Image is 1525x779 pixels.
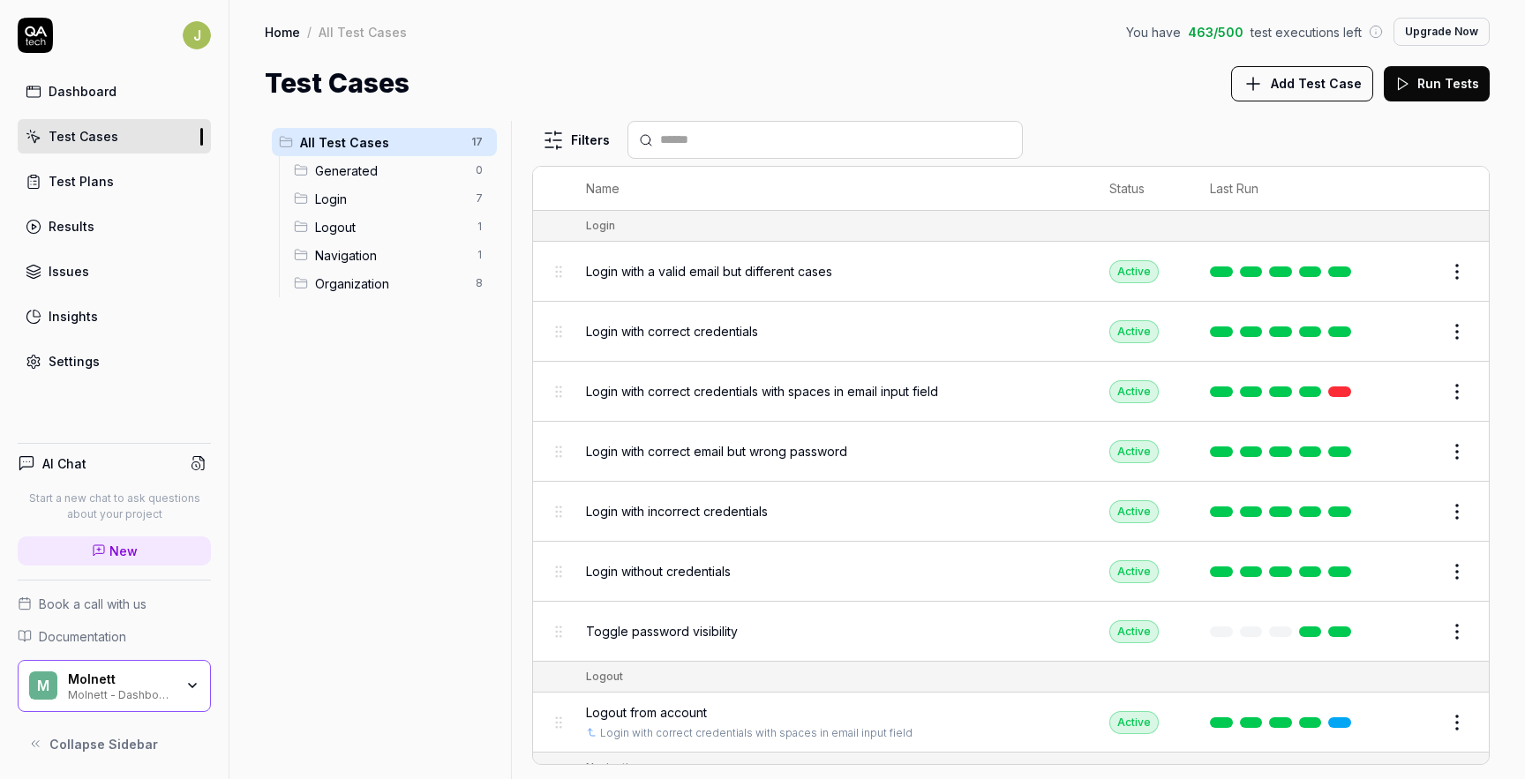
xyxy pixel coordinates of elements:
[287,184,497,213] div: Drag to reorderLogin7
[1394,18,1490,46] button: Upgrade Now
[464,131,490,153] span: 17
[49,262,89,281] div: Issues
[586,562,731,581] span: Login without credentials
[18,536,211,566] a: New
[469,244,490,266] span: 1
[68,686,174,700] div: Molnett - Dashboard
[315,218,465,236] span: Logout
[18,726,211,761] button: Collapse Sidebar
[49,172,114,191] div: Test Plans
[1126,23,1181,41] span: You have
[39,595,146,613] span: Book a call with us
[49,735,158,753] span: Collapse Sidebar
[49,217,94,236] div: Results
[315,246,465,265] span: Navigation
[533,242,1489,302] tr: Login with a valid email but different casesActive
[533,302,1489,362] tr: Login with correct credentialsActive
[18,254,211,288] a: Issues
[1092,167,1192,211] th: Status
[1231,66,1373,101] button: Add Test Case
[469,160,490,181] span: 0
[315,161,465,180] span: Generated
[1109,440,1159,463] div: Active
[533,693,1489,753] tr: Logout from accountLogin with correct credentials with spaces in email input fieldActive
[586,382,938,401] span: Login with correct credentials with spaces in email input field
[469,216,490,237] span: 1
[533,542,1489,602] tr: Login without credentialsActive
[265,64,409,103] h1: Test Cases
[1109,620,1159,643] div: Active
[18,344,211,378] a: Settings
[586,442,847,461] span: Login with correct email but wrong password
[49,127,118,146] div: Test Cases
[586,703,707,722] span: Logout from account
[18,209,211,243] a: Results
[1109,560,1159,583] div: Active
[315,274,465,293] span: Organization
[568,167,1092,211] th: Name
[287,241,497,269] div: Drag to reorderNavigation1
[1192,167,1376,211] th: Last Run
[1109,260,1159,283] div: Active
[39,627,126,646] span: Documentation
[1109,320,1159,343] div: Active
[586,622,738,640] span: Toggle password visibility
[307,23,312,41] div: /
[18,660,211,713] button: MMolnettMolnett - Dashboard
[18,627,211,646] a: Documentation
[18,491,211,522] p: Start a new chat to ask questions about your project
[586,760,642,775] div: Navigation
[533,482,1489,542] tr: Login with incorrect credentialsActive
[1188,23,1243,41] span: 463 / 500
[49,307,98,326] div: Insights
[533,362,1489,422] tr: Login with correct credentials with spaces in email input fieldActive
[586,322,758,341] span: Login with correct credentials
[1109,500,1159,523] div: Active
[287,213,497,241] div: Drag to reorderLogout1
[315,190,465,208] span: Login
[586,669,623,685] div: Logout
[42,454,86,473] h4: AI Chat
[469,273,490,294] span: 8
[183,21,211,49] span: J
[533,422,1489,482] tr: Login with correct email but wrong passwordActive
[183,18,211,53] button: J
[1271,74,1362,93] span: Add Test Case
[18,595,211,613] a: Book a call with us
[49,82,116,101] div: Dashboard
[586,262,832,281] span: Login with a valid email but different cases
[18,119,211,154] a: Test Cases
[533,602,1489,662] tr: Toggle password visibilityActive
[287,269,497,297] div: Drag to reorderOrganization8
[18,164,211,198] a: Test Plans
[287,156,497,184] div: Drag to reorderGenerated0
[18,74,211,109] a: Dashboard
[18,299,211,333] a: Insights
[49,352,100,371] div: Settings
[532,123,620,158] button: Filters
[586,218,615,234] div: Login
[68,671,174,687] div: Molnett
[109,542,138,560] span: New
[1384,66,1490,101] button: Run Tests
[1109,380,1159,403] div: Active
[1109,711,1159,734] div: Active
[265,23,300,41] a: Home
[1251,23,1362,41] span: test executions left
[469,188,490,209] span: 7
[300,133,461,152] span: All Test Cases
[29,671,57,700] span: M
[586,502,768,521] span: Login with incorrect credentials
[319,23,407,41] div: All Test Cases
[600,725,913,741] a: Login with correct credentials with spaces in email input field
